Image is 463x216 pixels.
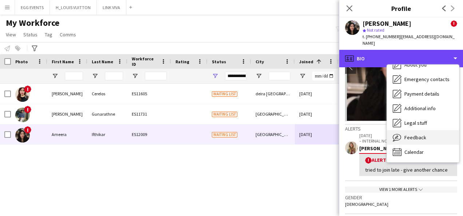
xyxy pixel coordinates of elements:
[47,104,87,124] div: [PERSON_NAME]
[387,130,459,145] div: Feedback
[212,112,237,117] span: Waiting list
[404,105,436,112] span: Additional info
[387,87,459,101] div: Payment details
[359,138,457,144] p: – INTERNAL NOTE
[15,108,30,122] img: Sahan James Gunarathne
[359,133,457,138] p: [DATE]
[60,31,76,38] span: Comms
[23,31,37,38] span: Status
[404,134,426,141] span: Feedback
[345,187,457,193] div: View 1 more alerts
[256,73,262,79] button: Open Filter Menu
[387,101,459,116] div: Additional info
[145,72,167,80] input: Workforce ID Filter Input
[127,104,171,124] div: ES11731
[404,61,427,68] span: About you
[363,34,455,46] span: | [EMAIL_ADDRESS][DOMAIN_NAME]
[105,72,123,80] input: Last Name Filter Input
[451,20,457,27] span: !
[404,120,427,126] span: Legal stuff
[92,73,98,79] button: Open Filter Menu
[92,59,113,64] span: Last Name
[251,84,295,104] div: deira [GEOGRAPHIC_DATA]
[365,167,451,173] div: tried to join late - give another chance
[363,20,411,27] div: [PERSON_NAME]
[295,124,339,144] div: [DATE]
[42,30,55,39] a: Tag
[295,104,339,124] div: [DATE]
[50,0,97,15] button: H_LOUIS VUITTON
[15,59,28,64] span: Photo
[269,72,290,80] input: City Filter Input
[15,128,30,143] img: Ameera Ifthikar
[299,73,306,79] button: Open Filter Menu
[367,27,384,33] span: Not rated
[15,0,50,15] button: EGG EVENTS
[87,84,127,104] div: Cerelos
[127,124,171,144] div: ES12009
[87,104,127,124] div: Gunarathne
[256,59,264,64] span: City
[345,201,388,207] span: [DEMOGRAPHIC_DATA]
[132,56,158,67] span: Workforce ID
[359,145,457,152] div: [PERSON_NAME]
[212,59,226,64] span: Status
[57,30,79,39] a: Comms
[312,72,334,80] input: Joined Filter Input
[251,104,295,124] div: [GEOGRAPHIC_DATA]
[30,44,39,53] app-action-btn: Advanced filters
[24,106,31,113] span: !
[251,124,295,144] div: [GEOGRAPHIC_DATA]
[404,91,439,97] span: Payment details
[15,87,30,102] img: Wilma Cerelos
[295,84,339,104] div: [DATE]
[387,116,459,130] div: Legal stuff
[212,73,218,79] button: Open Filter Menu
[404,76,450,83] span: Emergency contacts
[20,30,40,39] a: Status
[404,149,424,155] span: Calendar
[6,31,16,38] span: View
[363,34,400,39] span: t. [PHONE_NUMBER]
[387,72,459,87] div: Emergency contacts
[47,124,87,144] div: Ameera
[345,124,457,132] div: Alerts
[3,30,19,39] a: View
[24,126,31,133] span: !
[97,0,126,15] button: LINK VIVA
[45,31,52,38] span: Tag
[365,157,451,164] div: Alert
[339,50,463,67] div: Bio
[212,132,237,137] span: Waiting list
[132,73,138,79] button: Open Filter Menu
[387,145,459,159] div: Calendar
[365,157,372,164] span: !
[47,84,87,104] div: [PERSON_NAME]
[299,59,313,64] span: Joined
[6,17,59,28] span: My Workforce
[345,194,457,201] h3: Gender
[175,59,189,64] span: Rating
[65,72,83,80] input: First Name Filter Input
[387,57,459,72] div: About you
[127,84,171,104] div: ES11605
[339,4,463,13] h3: Profile
[212,91,237,97] span: Waiting list
[52,59,74,64] span: First Name
[52,73,58,79] button: Open Filter Menu
[24,85,31,93] span: !
[87,124,127,144] div: Ifthikar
